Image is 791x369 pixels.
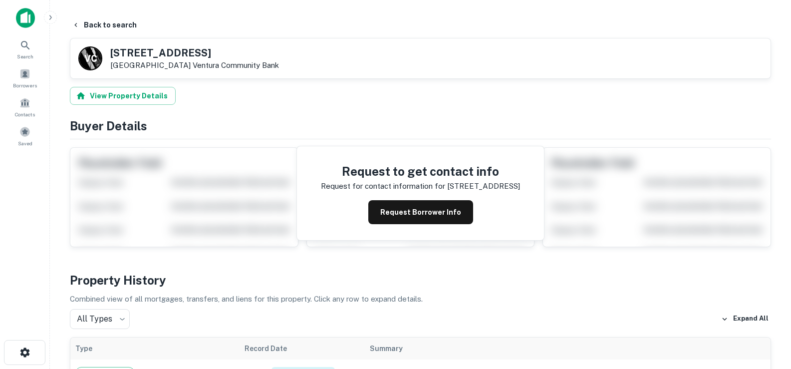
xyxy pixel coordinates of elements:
[447,180,520,192] p: [STREET_ADDRESS]
[741,289,791,337] iframe: Chat Widget
[13,81,37,89] span: Borrowers
[70,87,176,105] button: View Property Details
[17,52,33,60] span: Search
[193,61,279,69] a: Ventura Community Bank
[70,338,240,360] th: Type
[16,8,35,28] img: capitalize-icon.png
[70,271,771,289] h4: Property History
[110,61,279,70] p: [GEOGRAPHIC_DATA]
[70,117,771,135] h4: Buyer Details
[321,180,445,192] p: Request for contact information for
[84,52,96,65] p: V C
[110,48,279,58] h5: [STREET_ADDRESS]
[15,110,35,118] span: Contacts
[3,35,47,62] a: Search
[321,162,520,180] h4: Request to get contact info
[719,312,771,327] button: Expand All
[3,122,47,149] a: Saved
[18,139,32,147] span: Saved
[70,293,771,305] p: Combined view of all mortgages, transfers, and liens for this property. Click any row to expand d...
[240,338,365,360] th: Record Date
[368,200,473,224] button: Request Borrower Info
[365,338,737,360] th: Summary
[3,64,47,91] a: Borrowers
[68,16,141,34] button: Back to search
[70,309,130,329] div: All Types
[3,93,47,120] a: Contacts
